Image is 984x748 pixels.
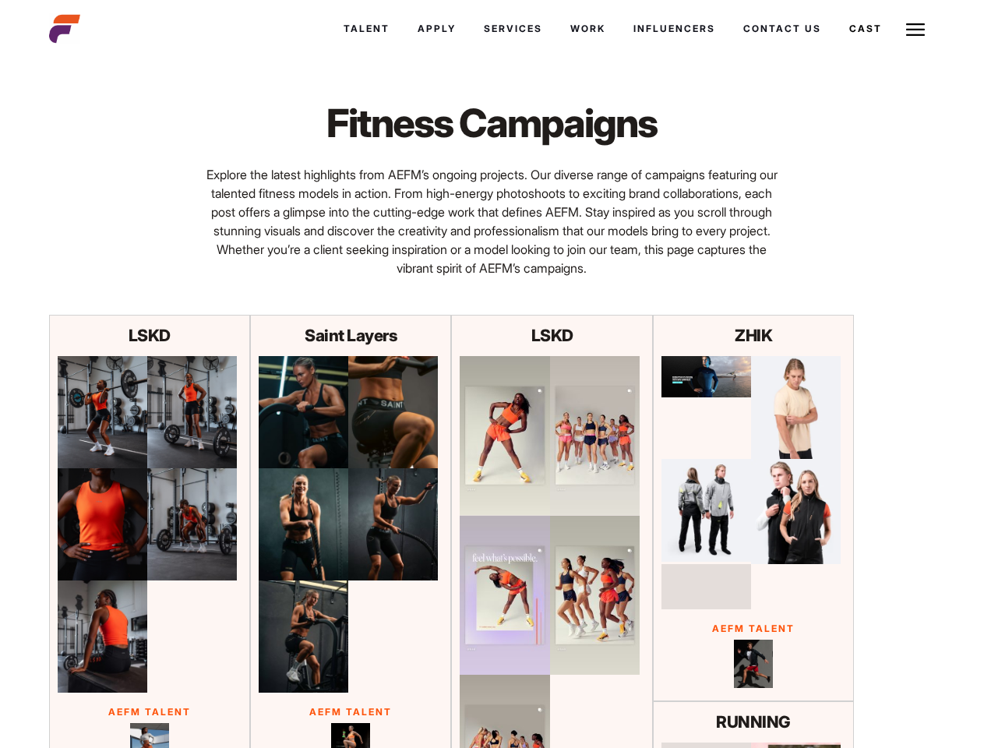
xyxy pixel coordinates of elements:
a: Influencers [619,8,729,50]
a: Work [556,8,619,50]
a: Talent [330,8,404,50]
p: LSKD [460,323,644,348]
p: Saint Layers [259,323,443,348]
p: AEFM Talent [58,705,242,719]
img: cropped-aefm-brand-fav-22-square.png [49,13,80,44]
h1: Fitness Campaigns [275,100,709,146]
p: AEFM Talent [259,705,443,719]
p: Explore the latest highlights from AEFM’s ongoing projects. Our diverse range of campaigns featur... [199,165,785,277]
a: Services [470,8,556,50]
p: RUNNING [661,710,845,735]
a: Apply [404,8,470,50]
a: Contact Us [729,8,835,50]
p: LSKD [58,323,242,348]
p: AEFM Talent [661,622,845,636]
a: Cast [835,8,896,50]
img: Connor Lateral Jump [734,640,773,689]
img: Burger icon [906,20,925,39]
p: ZHIK [661,323,845,348]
